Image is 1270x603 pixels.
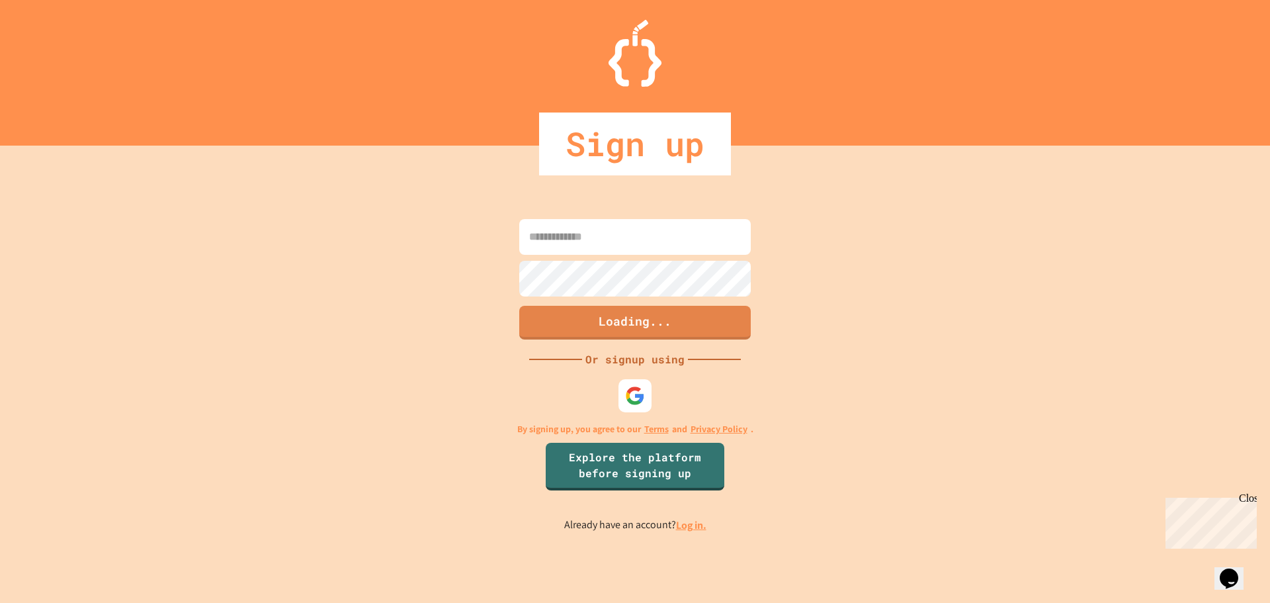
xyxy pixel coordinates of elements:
div: Sign up [539,113,731,175]
img: Logo.svg [609,20,661,87]
a: Terms [644,422,669,436]
a: Privacy Policy [691,422,747,436]
iframe: chat widget [1160,492,1257,549]
iframe: chat widget [1214,550,1257,590]
div: Or signup using [582,351,688,367]
a: Explore the platform before signing up [546,443,724,490]
div: Chat with us now!Close [5,5,91,84]
p: Already have an account? [564,517,706,533]
p: By signing up, you agree to our and . [517,422,753,436]
button: Loading... [519,306,751,340]
img: google-icon.svg [625,386,645,406]
a: Log in. [676,518,706,532]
